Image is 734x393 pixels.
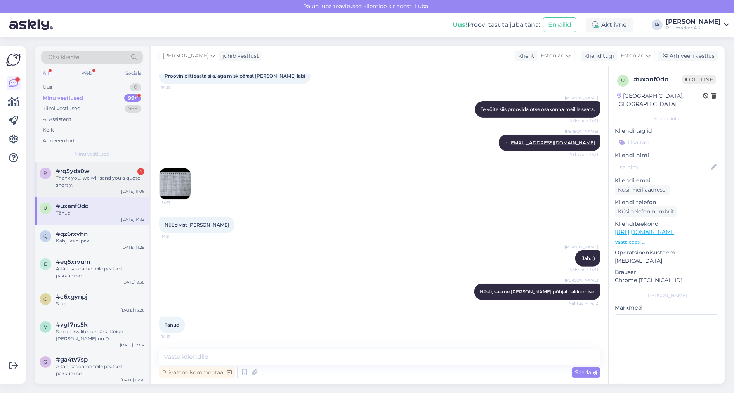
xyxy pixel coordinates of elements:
[121,189,144,194] div: [DATE] 11:06
[615,163,710,171] input: Lisa nimi
[565,277,598,283] span: [PERSON_NAME]
[515,52,534,60] div: Klient
[615,198,718,206] p: Kliendi telefon
[130,83,141,91] div: 0
[453,21,467,28] b: Uus!
[43,116,71,123] div: AI Assistent
[582,255,595,261] span: Jah. :)
[615,304,718,312] p: Märkmed
[480,289,595,294] span: Hästi, saame [PERSON_NAME] põhjal pakkumise.
[124,68,143,78] div: Socials
[6,52,21,67] img: Askly Logo
[163,52,209,60] span: [PERSON_NAME]
[56,363,144,377] div: Aitäh, saadame teile peatselt pakkumise.
[80,68,94,78] div: Web
[666,25,721,31] div: Puumarket AS
[615,206,677,217] div: Küsi telefoninumbrit
[121,307,144,313] div: [DATE] 13:26
[43,233,47,239] span: q
[652,19,663,30] div: IA
[122,279,144,285] div: [DATE] 9:38
[682,75,716,84] span: Offline
[569,118,598,124] span: Nähtud ✓ 14:11
[56,300,144,307] div: Selge
[121,244,144,250] div: [DATE] 11:29
[165,322,179,328] span: Tänud
[56,328,144,342] div: See on kvaliteedimärk. Kõige [PERSON_NAME] on D.
[615,268,718,276] p: Brauser
[615,257,718,265] p: [MEDICAL_DATA]
[165,73,305,79] span: Proovin pilti saata siia, aga miskipärast [PERSON_NAME] läbi
[161,234,191,239] span: 14:11
[161,85,191,90] span: 14:10
[56,293,87,300] span: #c6xgynpj
[633,75,682,84] div: # uxanf0do
[43,83,52,91] div: Uus
[581,52,614,60] div: Klienditugi
[615,151,718,159] p: Kliendi nimi
[41,68,50,78] div: All
[615,177,718,185] p: Kliendi email
[44,324,47,330] span: v
[56,265,144,279] div: Aitäh, saadame teile peatselt pakkumise.
[43,94,83,102] div: Minu vestlused
[75,151,109,158] span: Minu vestlused
[509,140,595,145] a: [EMAIL_ADDRESS][DOMAIN_NAME]
[617,92,703,108] div: [GEOGRAPHIC_DATA], [GEOGRAPHIC_DATA]
[56,258,90,265] span: #eq5xrvum
[56,209,144,216] div: Tänud
[44,296,47,302] span: c
[569,151,598,157] span: Nähtud ✓ 14:11
[586,18,633,32] div: Aktiivne
[621,78,625,83] span: u
[615,276,718,284] p: Chrome [TECHNICAL_ID]
[453,20,540,29] div: Proovi tasuta juba täna:
[56,237,144,244] div: Kahjuks ei paku.
[569,300,598,306] span: Nähtud ✓ 14:12
[219,52,259,60] div: juhib vestlust
[565,244,598,250] span: [PERSON_NAME]
[575,369,597,376] span: Saada
[124,94,141,102] div: 99+
[56,230,88,237] span: #qz6rxvhn
[481,106,595,112] span: Te võite siis proovida otse osakonna meilile saata.
[615,220,718,228] p: Klienditeekond
[56,203,89,209] span: #uxanf0do
[504,140,595,145] span: nt
[565,128,598,134] span: [PERSON_NAME]
[121,216,144,222] div: [DATE] 14:12
[658,51,718,61] div: Arhiveeri vestlus
[541,52,564,60] span: Estonian
[56,168,90,175] span: #rq5yds0w
[615,249,718,257] p: Operatsioonisüsteem
[666,19,721,25] div: [PERSON_NAME]
[543,17,576,32] button: Emailid
[621,52,644,60] span: Estonian
[125,105,141,113] div: 99+
[120,342,144,348] div: [DATE] 17:04
[44,359,47,365] span: g
[43,205,47,211] span: u
[162,200,191,206] span: 14:11
[615,229,676,235] a: [URL][DOMAIN_NAME]
[121,377,144,383] div: [DATE] 15:38
[48,53,79,61] span: Otsi kliente
[565,95,598,101] span: [PERSON_NAME]
[159,367,235,378] div: Privaatne kommentaar
[615,127,718,135] p: Kliendi tag'id
[44,170,47,176] span: r
[615,239,718,246] p: Vaata edasi ...
[56,175,144,189] div: Thank you, we will send you a quote shortly.
[569,267,598,273] span: Nähtud ✓ 14:11
[666,19,729,31] a: [PERSON_NAME]Puumarket AS
[44,261,47,267] span: e
[413,3,431,10] span: Luba
[43,137,75,145] div: Arhiveeritud
[56,356,88,363] span: #ga4tv7sp
[615,292,718,299] div: [PERSON_NAME]
[56,321,88,328] span: #vg17ns5k
[165,222,229,228] span: Nüüd vist [PERSON_NAME]
[43,126,54,134] div: Kõik
[137,168,144,175] div: 1
[615,115,718,122] div: Kliendi info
